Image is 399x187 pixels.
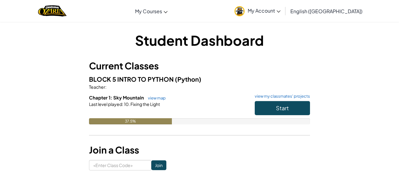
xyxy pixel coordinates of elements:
span: : [122,101,123,107]
span: : [105,84,107,90]
span: English ([GEOGRAPHIC_DATA]) [290,8,362,14]
span: Chapter 1: Sky Mountain [89,95,145,100]
a: view map [145,95,166,100]
span: BLOCK 5 INTRO TO PYTHON [89,75,175,83]
span: Teacher [89,84,105,90]
a: Ozaria by CodeCombat logo [38,5,67,17]
img: avatar [234,6,245,16]
span: Last level played [89,101,122,107]
h3: Join a Class [89,143,310,157]
span: Start [276,104,289,111]
span: My Account [248,7,281,14]
a: My Account [231,1,284,21]
h3: Current Classes [89,59,310,73]
span: (Python) [175,75,201,83]
button: Start [255,101,310,115]
input: <Enter Class Code> [89,160,151,170]
span: Fixing the Light [130,101,160,107]
span: My Courses [135,8,162,14]
h1: Student Dashboard [89,31,310,50]
a: My Courses [132,3,171,19]
input: Join [151,160,166,170]
a: view my classmates' projects [252,94,310,98]
a: English ([GEOGRAPHIC_DATA]) [287,3,366,19]
img: Home [38,5,67,17]
div: 37.5% [89,118,172,124]
span: 10. [123,101,130,107]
